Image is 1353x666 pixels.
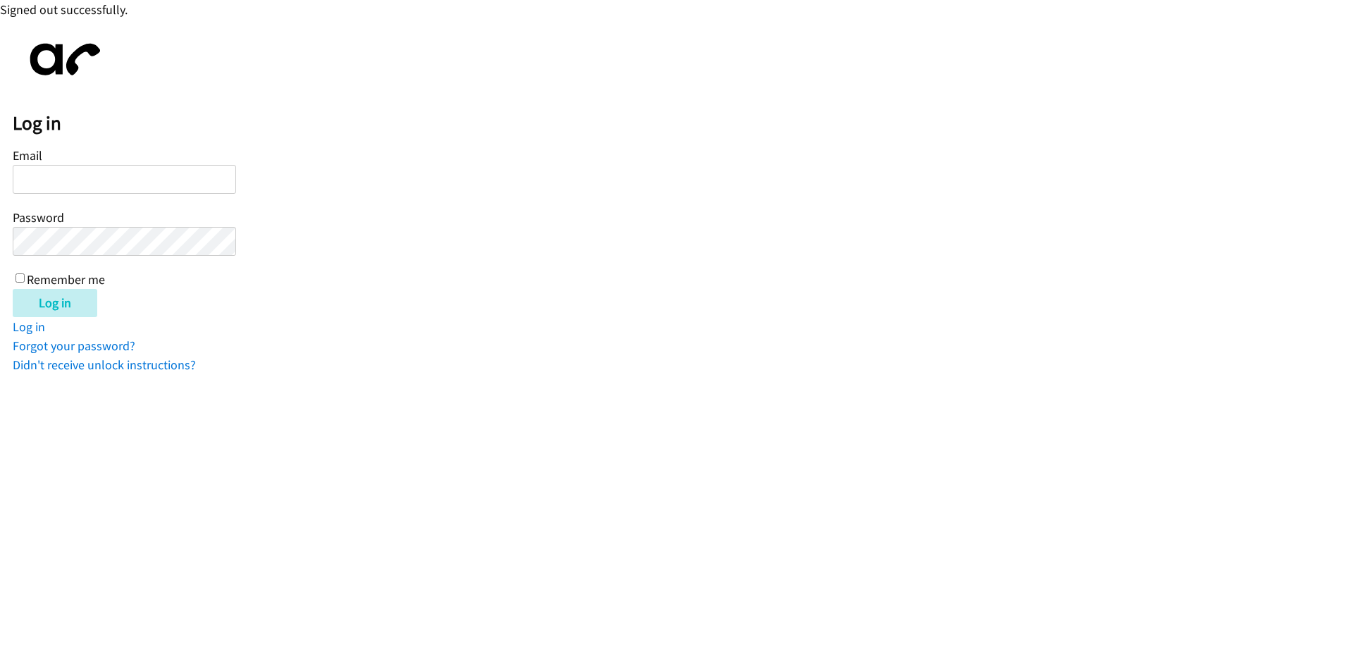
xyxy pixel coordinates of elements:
h2: Log in [13,111,1353,135]
input: Log in [13,289,97,317]
img: aphone-8a226864a2ddd6a5e75d1ebefc011f4aa8f32683c2d82f3fb0802fe031f96514.svg [13,32,111,87]
label: Email [13,147,42,164]
label: Remember me [27,271,105,288]
a: Didn't receive unlock instructions? [13,357,196,373]
a: Forgot your password? [13,338,135,354]
a: Log in [13,319,45,335]
label: Password [13,209,64,226]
